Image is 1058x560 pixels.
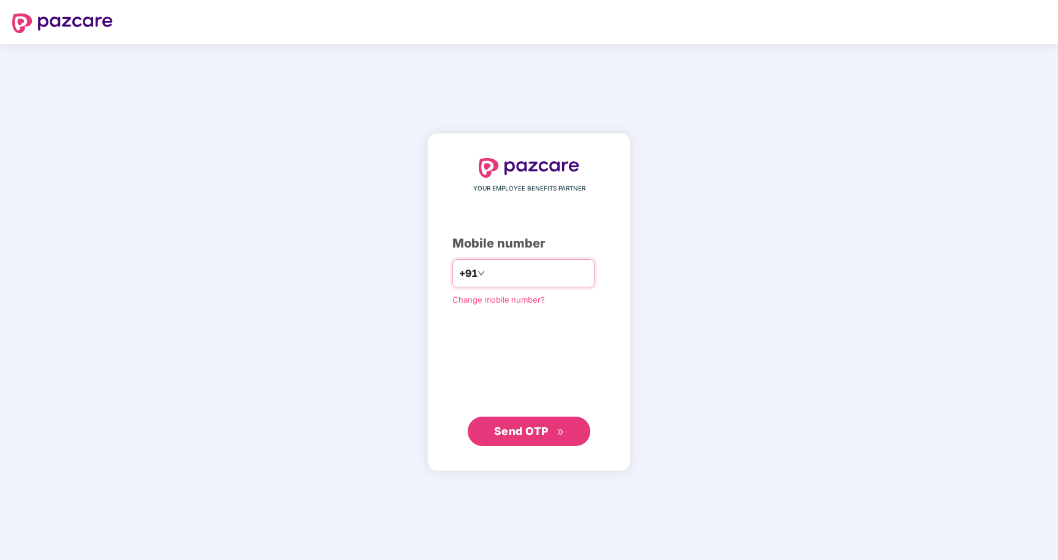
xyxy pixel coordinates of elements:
[459,266,478,281] span: +91
[12,13,113,33] img: logo
[468,417,590,446] button: Send OTPdouble-right
[479,158,579,178] img: logo
[478,270,485,277] span: down
[452,295,545,305] a: Change mobile number?
[452,234,606,253] div: Mobile number
[557,428,565,436] span: double-right
[494,425,549,437] span: Send OTP
[473,184,585,194] span: YOUR EMPLOYEE BENEFITS PARTNER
